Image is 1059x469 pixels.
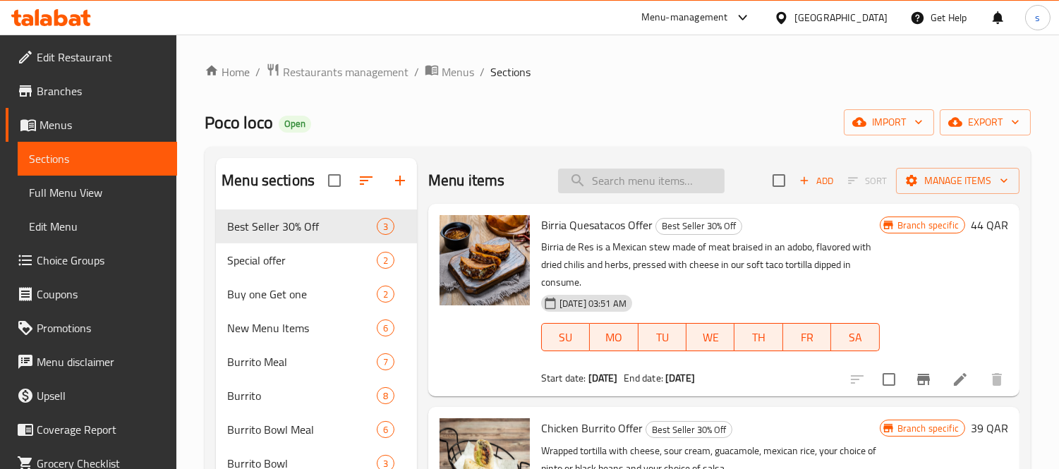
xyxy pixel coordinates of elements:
[844,109,934,135] button: import
[37,319,166,336] span: Promotions
[907,172,1008,190] span: Manage items
[440,215,530,305] img: Birria Quesatacos Offer
[377,353,394,370] div: items
[646,422,732,438] span: Best Seller 30% Off
[227,218,377,235] div: Best Seller 30% Off
[377,423,394,437] span: 6
[320,166,349,195] span: Select all sections
[216,311,417,345] div: New Menu Items6
[349,164,383,197] span: Sort sections
[940,109,1031,135] button: export
[874,365,904,394] span: Select to update
[665,369,695,387] b: [DATE]
[624,369,663,387] span: End date:
[764,166,794,195] span: Select section
[227,353,377,370] span: Burrito Meal
[222,170,315,191] h2: Menu sections
[1035,10,1040,25] span: s
[266,63,409,81] a: Restaurants management
[377,387,394,404] div: items
[414,63,419,80] li: /
[227,319,377,336] span: New Menu Items
[686,323,734,351] button: WE
[37,83,166,99] span: Branches
[734,323,782,351] button: TH
[831,323,879,351] button: SA
[952,371,969,388] a: Edit menu item
[6,40,177,74] a: Edit Restaurant
[18,209,177,243] a: Edit Menu
[205,63,1031,81] nav: breadcrumb
[205,106,273,138] span: Poco loco
[37,286,166,303] span: Coupons
[216,209,417,243] div: Best Seller 30% Off3
[541,369,586,387] span: Start date:
[377,218,394,235] div: items
[29,150,166,167] span: Sections
[547,327,584,348] span: SU
[590,323,638,351] button: MO
[227,421,377,438] div: Burrito Bowl Meal
[29,218,166,235] span: Edit Menu
[37,49,166,66] span: Edit Restaurant
[377,355,394,369] span: 7
[40,116,166,133] span: Menus
[595,327,632,348] span: MO
[425,63,474,81] a: Menus
[6,345,177,379] a: Menu disclaimer
[644,327,681,348] span: TU
[18,176,177,209] a: Full Menu View
[283,63,409,80] span: Restaurants management
[980,363,1014,396] button: delete
[892,219,964,232] span: Branch specific
[377,421,394,438] div: items
[541,418,643,439] span: Chicken Burrito Offer
[377,389,394,403] span: 8
[656,218,742,234] span: Best Seller 30% Off
[279,116,311,133] div: Open
[837,327,873,348] span: SA
[29,184,166,201] span: Full Menu View
[377,254,394,267] span: 2
[216,345,417,379] div: Burrito Meal7
[951,114,1019,131] span: export
[18,142,177,176] a: Sections
[377,322,394,335] span: 6
[490,63,531,80] span: Sections
[227,252,377,269] div: Special offer
[655,218,742,235] div: Best Seller 30% Off
[6,379,177,413] a: Upsell
[227,286,377,303] span: Buy one Get one
[588,369,618,387] b: [DATE]
[37,387,166,404] span: Upsell
[6,277,177,311] a: Coupons
[6,243,177,277] a: Choice Groups
[383,164,417,197] button: Add section
[216,413,417,446] div: Burrito Bowl Meal6
[541,238,880,291] p: Birria de Res is a Mexican stew made of meat braised in an adobo, flavored with dried chilis and ...
[641,9,728,26] div: Menu-management
[971,215,1008,235] h6: 44 QAR
[839,170,896,192] span: Select section first
[37,353,166,370] span: Menu disclaimer
[377,288,394,301] span: 2
[480,63,485,80] li: /
[971,418,1008,438] h6: 39 QAR
[789,327,825,348] span: FR
[227,387,377,404] span: Burrito
[797,173,835,189] span: Add
[255,63,260,80] li: /
[541,323,590,351] button: SU
[783,323,831,351] button: FR
[37,252,166,269] span: Choice Groups
[37,421,166,438] span: Coverage Report
[6,413,177,446] a: Coverage Report
[558,169,725,193] input: search
[428,170,505,191] h2: Menu items
[6,311,177,345] a: Promotions
[639,323,686,351] button: TU
[740,327,777,348] span: TH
